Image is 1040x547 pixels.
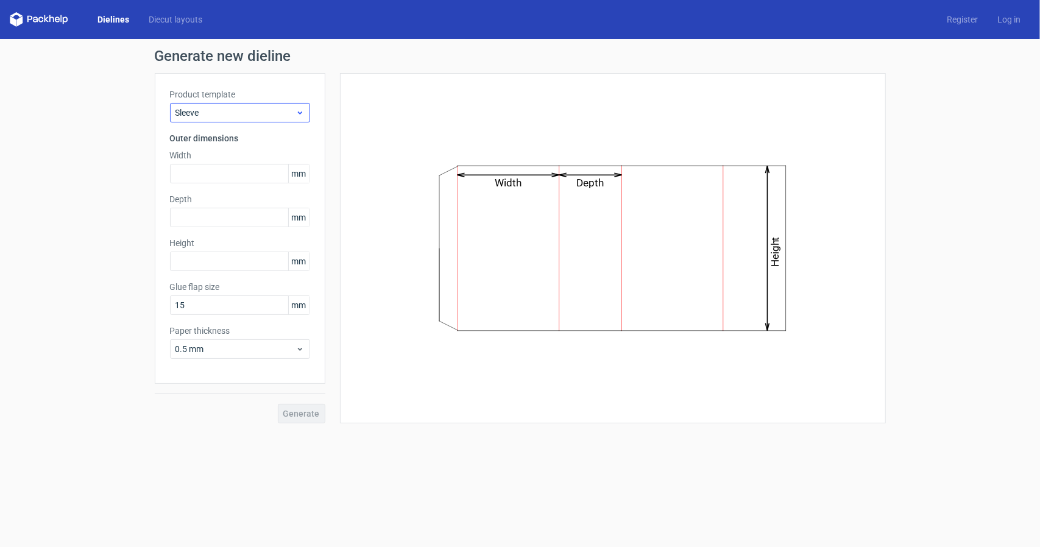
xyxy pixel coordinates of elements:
[988,13,1030,26] a: Log in
[495,177,522,189] text: Width
[139,13,212,26] a: Diecut layouts
[576,177,604,189] text: Depth
[288,208,310,227] span: mm
[170,88,310,101] label: Product template
[88,13,139,26] a: Dielines
[170,281,310,293] label: Glue flap size
[175,107,295,119] span: Sleeve
[170,149,310,161] label: Width
[937,13,988,26] a: Register
[170,237,310,249] label: Height
[170,325,310,337] label: Paper thickness
[288,164,310,183] span: mm
[170,132,310,144] h3: Outer dimensions
[175,343,295,355] span: 0.5 mm
[288,296,310,314] span: mm
[170,193,310,205] label: Depth
[155,49,886,63] h1: Generate new dieline
[288,252,310,270] span: mm
[769,237,781,267] text: Height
